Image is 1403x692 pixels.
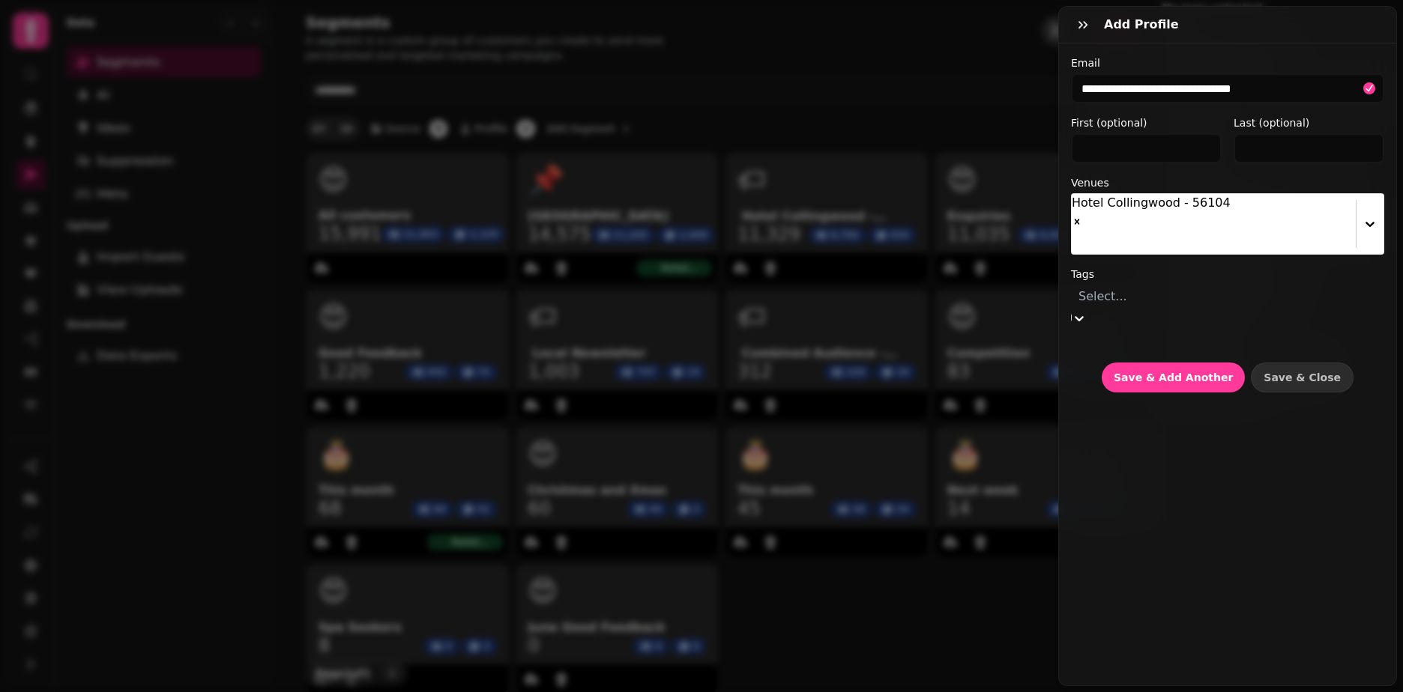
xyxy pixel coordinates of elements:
[1114,372,1233,383] span: Save & Add Another
[1072,212,1231,230] div: Remove Hotel Collingwood - 56104
[1071,267,1384,282] label: Tags
[1251,362,1354,392] button: Save & Close
[1071,115,1222,130] label: First (optional)
[1072,194,1231,212] div: Hotel Collingwood - 56104
[1264,372,1341,383] span: Save & Close
[1102,362,1245,392] button: Save & Add Another
[1071,175,1384,190] label: Venues
[1104,16,1185,34] h3: Add profile
[1071,55,1384,70] label: Email
[1234,115,1384,130] label: Last (optional)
